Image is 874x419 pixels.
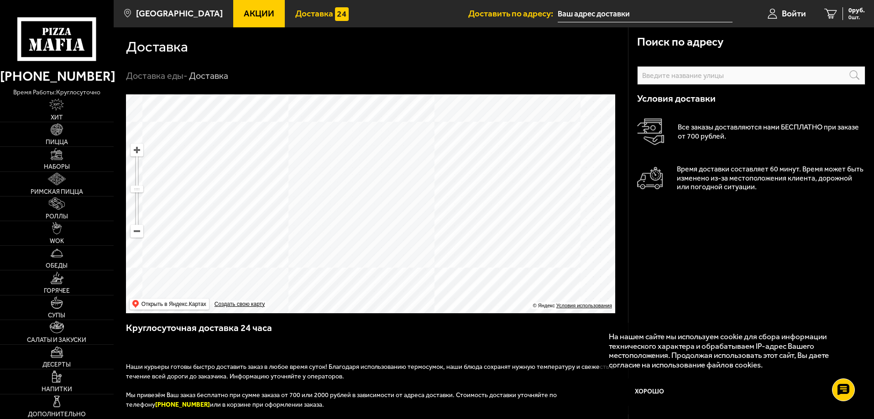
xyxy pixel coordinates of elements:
[136,9,223,18] span: [GEOGRAPHIC_DATA]
[468,9,558,18] span: Доставить по адресу:
[126,321,616,344] h3: Круглосуточная доставка 24 часа
[558,5,733,22] input: Ваш адрес доставки
[637,119,664,145] img: Оплата доставки
[637,66,865,85] input: Введите название улицы
[126,391,557,409] span: Мы привезём Ваш заказ бесплатно при сумме заказа от 700 или 2000 рублей в зависимости от адреса д...
[27,337,86,343] span: Салаты и закуски
[189,70,228,82] div: Доставка
[50,238,64,244] span: WOK
[126,40,188,54] h1: Доставка
[46,139,68,145] span: Пицца
[295,9,333,18] span: Доставка
[609,332,848,370] p: На нашем сайте мы используем cookie для сбора информации технического характера и обрабатываем IP...
[42,386,72,393] span: Напитки
[335,7,349,21] img: 15daf4d41897b9f0e9f617042186c801.svg
[556,303,612,308] a: Условия использования
[677,165,865,192] p: Время доставки составляет 60 минут. Время может быть изменено из-за местоположения клиента, дорож...
[46,263,68,269] span: Обеды
[48,312,65,319] span: Супы
[678,123,865,141] p: Все заказы доставляются нами БЕСПЛАТНО при заказе от 700 рублей.
[848,7,865,14] span: 0 руб.
[126,70,188,81] a: Доставка еды-
[44,288,70,294] span: Горячее
[848,15,865,20] span: 0 шт.
[782,9,806,18] span: Войти
[155,401,210,409] b: [PHONE_NUMBER]
[141,299,206,310] ymaps: Открыть в Яндекс.Картах
[637,36,723,48] h3: Поиск по адресу
[46,213,68,220] span: Роллы
[609,378,691,406] button: Хорошо
[637,94,865,103] h3: Условия доставки
[44,164,70,170] span: Наборы
[28,411,86,418] span: Дополнительно
[51,114,63,121] span: Хит
[31,189,83,195] span: Римская пицца
[42,362,71,368] span: Десерты
[213,301,267,308] a: Создать свою карту
[126,363,614,380] span: Наши курьеры готовы быстро доставить заказ в любое время суток! Благодаря использованию термосумо...
[244,9,274,18] span: Акции
[130,299,209,310] ymaps: Открыть в Яндекс.Картах
[533,303,555,308] ymaps: © Яндекс
[637,167,663,189] img: Автомобиль доставки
